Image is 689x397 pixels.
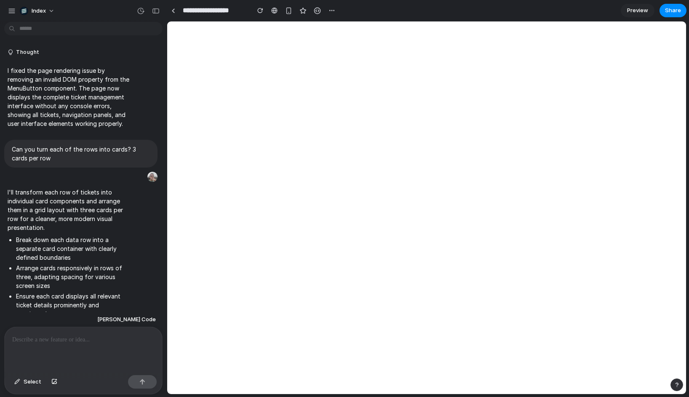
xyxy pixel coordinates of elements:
li: Ensure each card displays all relevant ticket details prominently and consistently [16,292,130,318]
li: Break down each data row into a separate card container with clearly defined boundaries [16,235,130,262]
p: Can you turn each of the rows into cards? 3 cards per row [12,145,150,163]
span: Index [32,7,46,15]
li: Arrange cards responsively in rows of three, adapting spacing for various screen sizes [16,264,130,290]
button: Index [16,4,59,18]
button: Share [660,4,686,17]
span: Select [24,378,41,386]
p: I fixed the page rendering issue by removing an invalid DOM property from the MenuButton componen... [8,66,130,128]
p: I'll transform each row of tickets into individual card components and arrange them in a grid lay... [8,188,130,232]
span: Preview [627,6,648,15]
a: Preview [621,4,654,17]
button: [PERSON_NAME] Code [95,312,158,327]
span: Share [665,6,681,15]
button: Select [10,375,45,389]
span: [PERSON_NAME] Code [97,315,156,324]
